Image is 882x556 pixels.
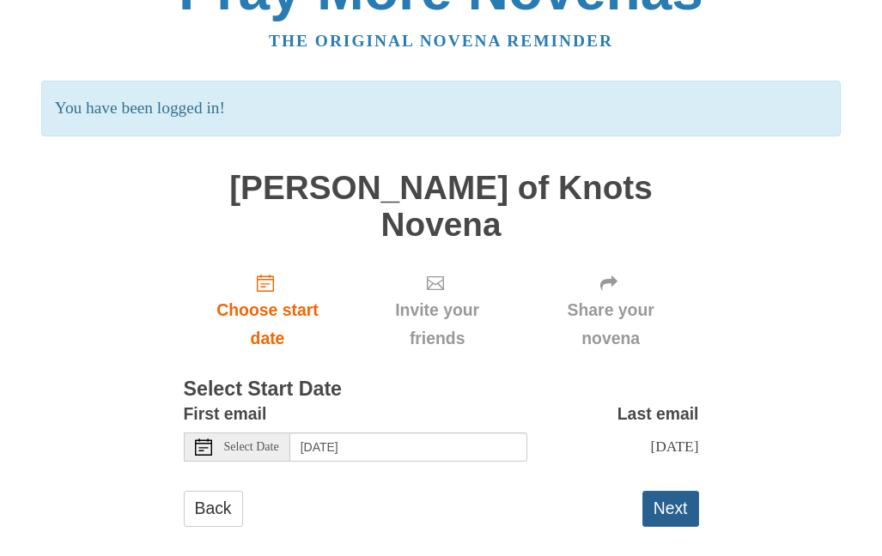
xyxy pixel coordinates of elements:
[617,400,699,428] label: Last email
[184,170,699,243] h1: [PERSON_NAME] of Knots Novena
[368,296,505,353] span: Invite your friends
[642,491,699,526] button: Next
[184,491,243,526] a: Back
[224,441,279,453] span: Select Date
[650,438,698,455] span: [DATE]
[184,260,352,362] a: Choose start date
[523,260,699,362] div: Click "Next" to confirm your start date first.
[201,296,335,353] span: Choose start date
[184,400,267,428] label: First email
[290,432,527,462] input: Use the arrow keys to pick a date
[41,81,841,136] p: You have been logged in!
[269,32,613,50] a: The original novena reminder
[540,296,682,353] span: Share your novena
[184,378,699,401] h3: Select Start Date
[351,260,522,362] div: Click "Next" to confirm your start date first.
